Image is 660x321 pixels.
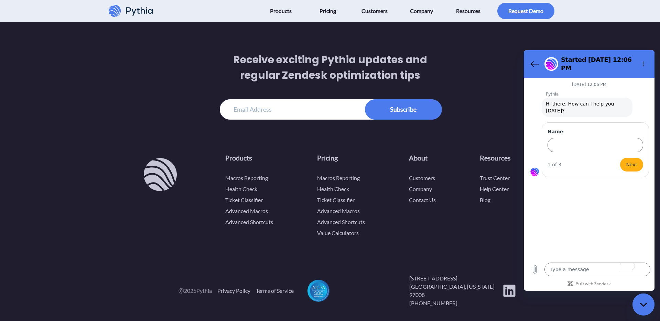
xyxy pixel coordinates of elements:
[480,197,490,203] a: Blog
[632,294,654,316] iframe: To enrich screen reader interactions, please activate Accessibility in Grammarly extension settings
[317,175,360,181] a: Macros Reporting
[320,5,336,16] span: Pricing
[217,287,250,295] a: Privacy Policy
[409,154,428,162] a: About
[225,154,252,162] a: Products
[317,208,360,214] a: Advanced Macros
[225,219,273,225] a: Advanced Shortcuts
[317,154,338,162] a: Pricing
[409,299,502,307] a: [PHONE_NUMBER]
[225,175,268,181] a: Macros Reporting
[410,5,433,16] span: Company
[409,186,432,192] a: Company
[225,208,268,214] a: Advanced Macros
[317,219,365,225] a: Advanced Shortcuts
[307,280,329,302] a: Pythia is SOC 2 compliant and continuously monitors its security
[409,175,435,181] a: Customers
[524,50,654,291] iframe: To enrich screen reader interactions, please activate Accessibility in Grammarly extension settings
[480,175,510,181] a: Trust Center
[225,186,257,192] a: Health Check
[256,287,294,295] a: Terms of Service
[178,287,212,295] span: Ⓒ 2025 Pythia
[409,197,436,203] a: Contact Us
[456,5,480,16] span: Resources
[270,5,292,16] span: Products
[144,158,175,191] a: Pythia
[480,186,509,192] a: Help Center
[220,99,441,120] input: Email Address
[480,154,511,162] a: Resources
[225,197,263,203] a: Ticket Classifier
[220,52,441,99] h3: Receive exciting Pythia updates and regular Zendesk optimization tips
[317,186,349,192] a: Health Check
[361,5,388,16] span: Customers
[409,283,502,299] p: [GEOGRAPHIC_DATA], [US_STATE] 97008
[317,230,359,236] a: Value Calculators
[409,274,502,283] p: [STREET_ADDRESS]
[317,197,355,203] a: Ticket Classifier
